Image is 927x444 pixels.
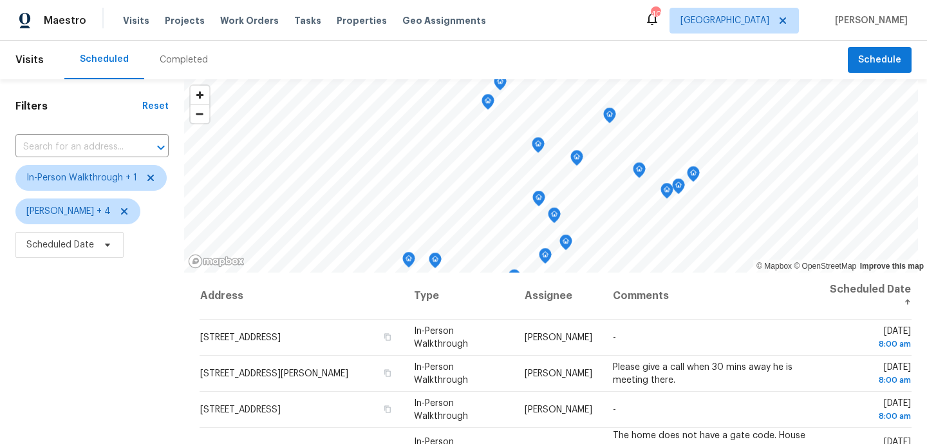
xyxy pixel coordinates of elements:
[26,205,111,218] span: [PERSON_NAME] + 4
[613,363,792,385] span: Please give a call when 30 mins away he is meeting there.
[525,405,592,414] span: [PERSON_NAME]
[532,137,545,157] div: Map marker
[184,79,918,273] canvas: Map
[165,14,205,27] span: Projects
[220,14,279,27] span: Work Orders
[827,410,911,423] div: 8:00 am
[26,238,94,251] span: Scheduled Date
[525,333,592,342] span: [PERSON_NAME]
[404,273,514,320] th: Type
[827,374,911,387] div: 8:00 am
[142,100,169,113] div: Reset
[200,273,404,320] th: Address
[514,273,603,320] th: Assignee
[414,327,468,349] span: In-Person Walkthrough
[191,86,209,104] button: Zoom in
[508,269,521,289] div: Map marker
[44,14,86,27] span: Maestro
[756,262,792,271] a: Mapbox
[830,14,908,27] span: [PERSON_NAME]
[191,104,209,123] button: Zoom out
[613,333,616,342] span: -
[827,399,911,423] span: [DATE]
[539,248,552,268] div: Map marker
[687,166,700,186] div: Map marker
[858,52,901,68] span: Schedule
[26,171,137,184] span: In-Person Walkthrough + 1
[337,14,387,27] span: Properties
[651,8,660,21] div: 40
[660,183,673,203] div: Map marker
[613,405,616,414] span: -
[160,53,208,66] div: Completed
[200,369,348,378] span: [STREET_ADDRESS][PERSON_NAME]
[494,75,507,95] div: Map marker
[402,14,486,27] span: Geo Assignments
[15,137,133,157] input: Search for an address...
[429,253,442,273] div: Map marker
[200,333,281,342] span: [STREET_ADDRESS]
[123,14,149,27] span: Visits
[827,327,911,351] span: [DATE]
[382,331,393,343] button: Copy Address
[603,108,616,128] div: Map marker
[848,47,912,73] button: Schedule
[816,273,912,320] th: Scheduled Date ↑
[382,403,393,415] button: Copy Address
[402,252,415,272] div: Map marker
[827,338,911,351] div: 8:00 am
[827,363,911,387] span: [DATE]
[191,105,209,123] span: Zoom out
[188,254,245,269] a: Mapbox homepage
[532,191,545,211] div: Map marker
[414,363,468,385] span: In-Person Walkthrough
[15,100,142,113] h1: Filters
[382,367,393,379] button: Copy Address
[680,14,769,27] span: [GEOGRAPHIC_DATA]
[15,46,44,74] span: Visits
[548,208,561,227] div: Map marker
[672,179,685,198] div: Map marker
[152,139,170,157] button: Open
[80,53,129,66] div: Scheduled
[860,262,924,271] a: Improve this map
[294,16,321,25] span: Tasks
[482,94,494,114] div: Map marker
[525,369,592,378] span: [PERSON_NAME]
[603,273,816,320] th: Comments
[794,262,856,271] a: OpenStreetMap
[570,150,583,170] div: Map marker
[633,162,646,182] div: Map marker
[200,405,281,414] span: [STREET_ADDRESS]
[414,399,468,421] span: In-Person Walkthrough
[559,235,572,255] div: Map marker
